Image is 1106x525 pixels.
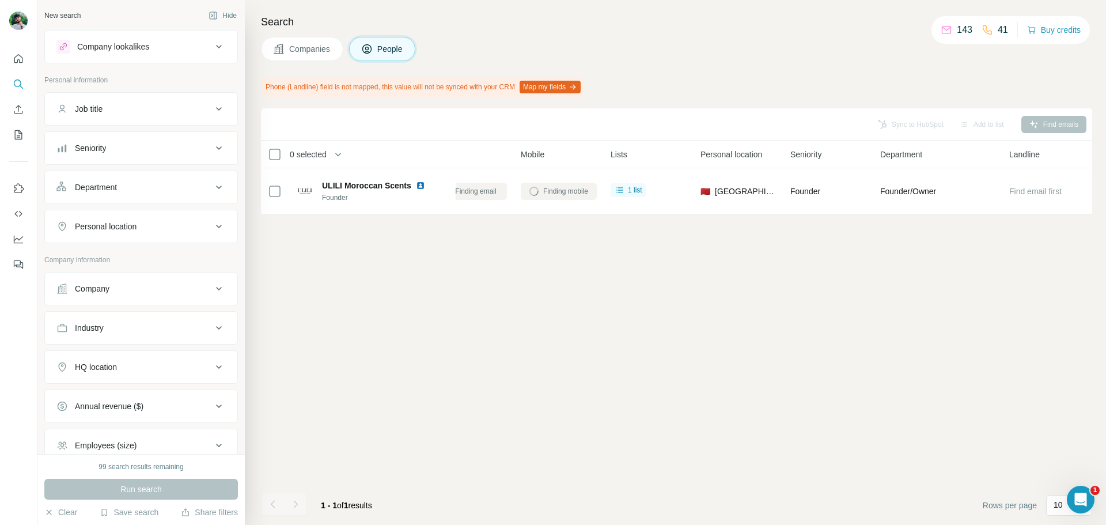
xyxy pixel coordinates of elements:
[880,186,936,197] span: Founder/Owner
[290,149,327,160] span: 0 selected
[9,229,28,250] button: Dashboard
[9,12,28,30] img: Avatar
[44,507,77,518] button: Clear
[44,10,81,21] div: New search
[521,149,544,160] span: Mobile
[700,149,762,160] span: Personal location
[700,186,710,197] span: 🇲🇦
[296,182,314,201] img: Avatar
[998,23,1008,37] p: 41
[9,203,28,224] button: Use Surfe API
[45,134,237,162] button: Seniority
[1067,486,1094,513] iframe: Intercom live chat
[181,507,238,518] button: Share filters
[322,192,439,203] span: Founder
[416,181,425,190] img: LinkedIn logo
[45,213,237,240] button: Personal location
[75,322,104,334] div: Industry
[261,77,583,97] div: Phone (Landline) field is not mapped, this value will not be synced with your CRM
[321,501,337,510] span: 1 - 1
[983,500,1037,511] span: Rows per page
[880,149,922,160] span: Department
[289,43,331,55] span: Companies
[1027,22,1081,38] button: Buy credits
[715,186,777,197] span: [GEOGRAPHIC_DATA]
[9,254,28,275] button: Feedback
[75,401,143,412] div: Annual revenue ($)
[77,41,149,52] div: Company lookalikes
[9,74,28,95] button: Search
[790,187,820,196] span: Founder
[611,149,627,160] span: Lists
[45,33,237,61] button: Company lookalikes
[45,275,237,303] button: Company
[100,507,158,518] button: Save search
[957,23,972,37] p: 143
[321,501,372,510] span: results
[9,48,28,69] button: Quick start
[75,103,103,115] div: Job title
[45,432,237,459] button: Employees (size)
[75,361,117,373] div: HQ location
[44,75,238,85] p: Personal information
[200,7,245,24] button: Hide
[1009,149,1040,160] span: Landline
[1009,187,1062,196] span: Find email first
[9,124,28,145] button: My lists
[44,255,238,265] p: Company information
[377,43,404,55] span: People
[45,314,237,342] button: Industry
[75,182,117,193] div: Department
[520,81,581,93] button: Map my fields
[9,99,28,120] button: Enrich CSV
[337,501,344,510] span: of
[75,142,106,154] div: Seniority
[45,95,237,123] button: Job title
[9,178,28,199] button: Use Surfe on LinkedIn
[344,501,349,510] span: 1
[1090,486,1100,495] span: 1
[790,149,821,160] span: Seniority
[45,353,237,381] button: HQ location
[628,185,642,195] span: 1 list
[99,462,183,472] div: 99 search results remaining
[75,440,137,451] div: Employees (size)
[45,173,237,201] button: Department
[75,283,109,294] div: Company
[322,181,411,190] span: ULILI Moroccan Scents
[75,221,137,232] div: Personal location
[45,392,237,420] button: Annual revenue ($)
[261,14,1092,30] h4: Search
[1054,499,1063,511] p: 10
